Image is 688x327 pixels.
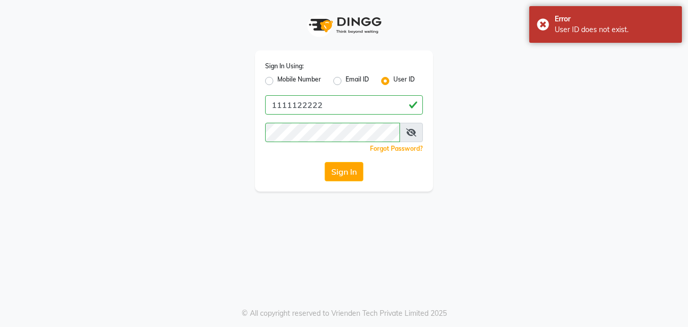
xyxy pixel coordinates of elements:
[393,75,415,87] label: User ID
[370,145,423,152] a: Forgot Password?
[265,123,400,142] input: Username
[303,10,385,40] img: logo1.svg
[346,75,369,87] label: Email ID
[325,162,363,181] button: Sign In
[555,14,674,24] div: Error
[277,75,321,87] label: Mobile Number
[265,62,304,71] label: Sign In Using:
[265,95,423,115] input: Username
[555,24,674,35] div: User ID does not exist.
